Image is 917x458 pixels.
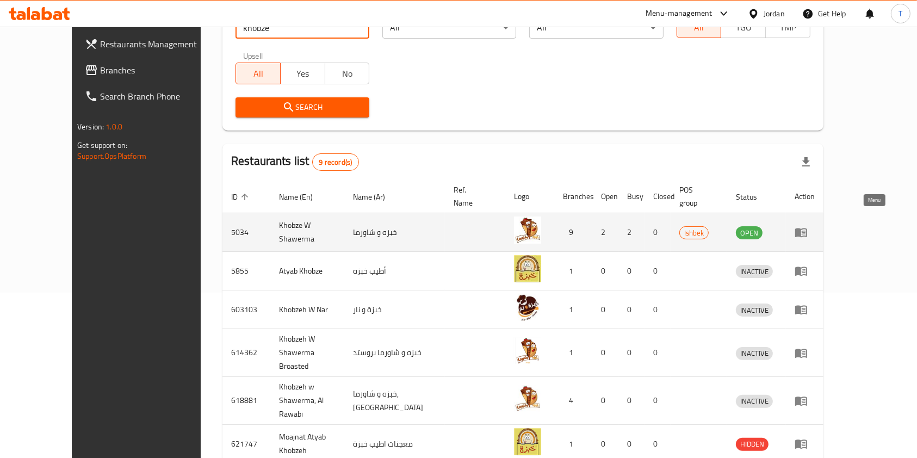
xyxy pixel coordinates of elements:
[222,213,270,252] td: 5034
[645,329,671,377] td: 0
[618,329,645,377] td: 0
[736,227,763,239] span: OPEN
[592,180,618,213] th: Open
[592,329,618,377] td: 0
[793,149,819,175] div: Export file
[554,329,592,377] td: 1
[554,290,592,329] td: 1
[454,183,492,209] span: Ref. Name
[736,226,763,239] div: OPEN
[645,180,671,213] th: Closed
[726,20,761,35] span: TGO
[795,346,815,360] div: Menu
[353,190,399,203] span: Name (Ar)
[240,66,276,82] span: All
[736,347,773,360] span: INACTIVE
[554,180,592,213] th: Branches
[344,252,445,290] td: أطيب خبزه
[795,303,815,316] div: Menu
[770,20,806,35] span: TMP
[514,255,541,282] img: Atyab Khobze
[76,83,225,109] a: Search Branch Phone
[795,394,815,407] div: Menu
[231,190,252,203] span: ID
[77,149,146,163] a: Support.OpsPlatform
[618,252,645,290] td: 0
[222,329,270,377] td: 614362
[313,157,359,168] span: 9 record(s)
[77,138,127,152] span: Get support on:
[736,265,773,278] span: INACTIVE
[592,252,618,290] td: 0
[764,8,785,20] div: Jordan
[100,90,216,103] span: Search Branch Phone
[645,290,671,329] td: 0
[77,120,104,134] span: Version:
[76,57,225,83] a: Branches
[344,377,445,425] td: خبزه و شاورما, [GEOGRAPHIC_DATA]
[344,329,445,377] td: خبزه و شاورما بروستد
[514,294,541,321] img: Khobzeh W Nar
[554,252,592,290] td: 1
[244,101,361,114] span: Search
[100,64,216,77] span: Branches
[344,213,445,252] td: خبزه و شاورما
[899,8,902,20] span: T
[645,377,671,425] td: 0
[280,63,325,84] button: Yes
[279,190,327,203] span: Name (En)
[312,153,360,171] div: Total records count
[736,304,773,317] span: INACTIVE
[243,52,263,59] label: Upsell
[270,377,344,425] td: Khobzeh w Shawerma, Al Rawabi
[529,17,663,39] div: All
[736,190,771,203] span: Status
[618,377,645,425] td: 0
[325,63,370,84] button: No
[330,66,365,82] span: No
[618,213,645,252] td: 2
[270,213,344,252] td: Khobze W Shawerma
[618,290,645,329] td: 0
[554,377,592,425] td: 4
[681,20,717,35] span: All
[270,329,344,377] td: Khobzeh W Shawerma Broasted
[592,290,618,329] td: 0
[270,252,344,290] td: Atyab Khobze
[231,153,359,171] h2: Restaurants list
[786,180,823,213] th: Action
[222,252,270,290] td: 5855
[618,180,645,213] th: Busy
[270,290,344,329] td: Khobzeh W Nar
[236,63,281,84] button: All
[592,213,618,252] td: 2
[679,183,714,209] span: POS group
[222,290,270,329] td: 603103
[514,337,541,364] img: Khobzeh W Shawerma Broasted
[736,438,769,450] span: HIDDEN
[514,385,541,412] img: Khobzeh w Shawerma, Al Rawabi
[505,180,554,213] th: Logo
[795,437,815,450] div: Menu
[592,377,618,425] td: 0
[100,38,216,51] span: Restaurants Management
[285,66,321,82] span: Yes
[645,213,671,252] td: 0
[736,395,773,407] span: INACTIVE
[795,264,815,277] div: Menu
[514,216,541,244] img: Khobze W Shawerma
[106,120,122,134] span: 1.0.0
[554,213,592,252] td: 9
[646,7,712,20] div: Menu-management
[236,97,369,117] button: Search
[514,428,541,455] img: Moajnat Atyab Khobzeh
[222,377,270,425] td: 618881
[736,265,773,278] div: INACTIVE
[236,17,369,39] input: Search for restaurant name or ID..
[680,227,708,239] span: Ishbek
[645,252,671,290] td: 0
